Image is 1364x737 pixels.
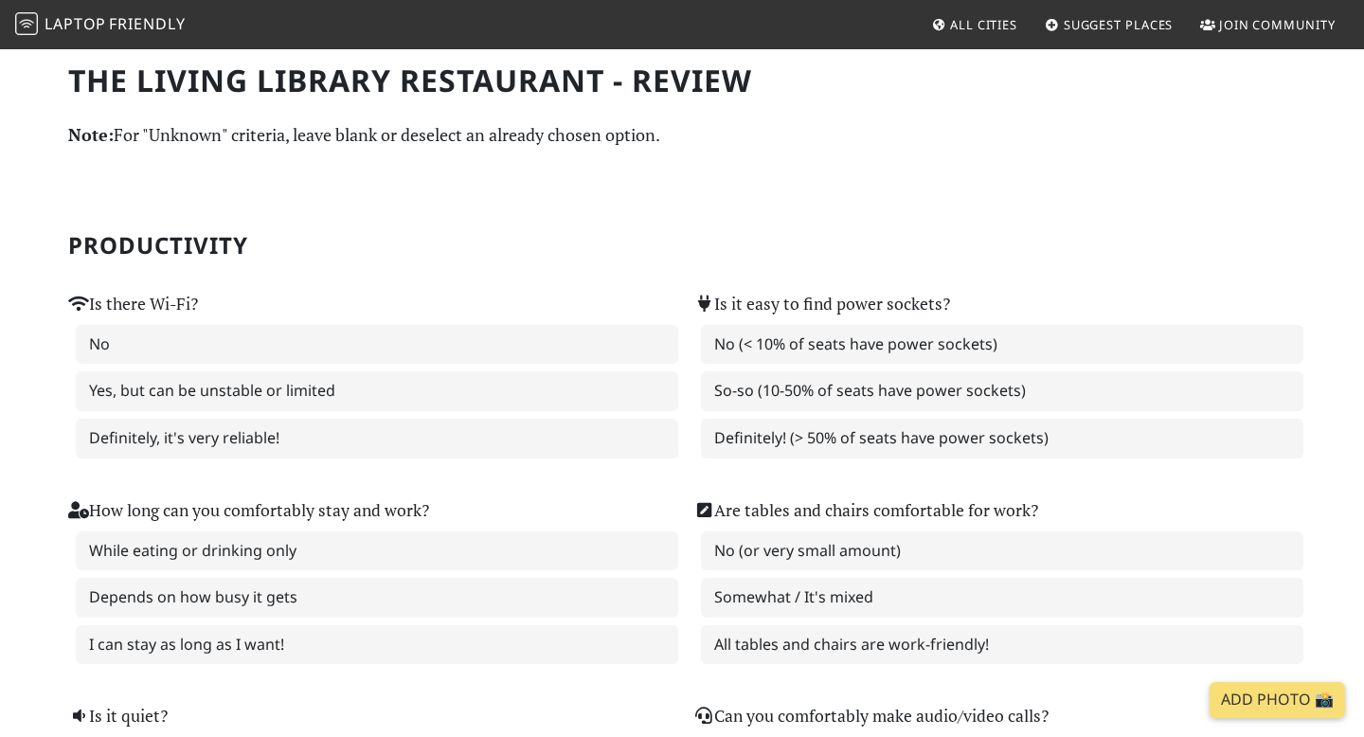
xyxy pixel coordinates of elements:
[1193,8,1343,42] a: Join Community
[68,121,1296,149] p: For "Unknown" criteria, leave blank or deselect an already chosen option.
[701,325,1303,365] label: No (< 10% of seats have power sockets)
[1219,16,1336,33] span: Join Community
[701,419,1303,458] label: Definitely! (> 50% of seats have power sockets)
[76,419,678,458] label: Definitely, it's very reliable!
[701,531,1303,571] label: No (or very small amount)
[701,625,1303,665] label: All tables and chairs are work-friendly!
[701,371,1303,411] label: So-so (10-50% of seats have power sockets)
[924,8,1025,42] a: All Cities
[68,291,198,317] label: Is there Wi-Fi?
[68,63,1296,99] h1: The Living Library Restaurant - Review
[68,123,114,146] strong: Note:
[15,12,38,35] img: LaptopFriendly
[1037,8,1181,42] a: Suggest Places
[109,13,185,34] span: Friendly
[76,578,678,618] label: Depends on how busy it gets
[68,497,429,524] label: How long can you comfortably stay and work?
[76,371,678,411] label: Yes, but can be unstable or limited
[76,531,678,571] label: While eating or drinking only
[76,625,678,665] label: I can stay as long as I want!
[1064,16,1174,33] span: Suggest Places
[68,703,168,729] label: Is it quiet?
[1210,682,1345,718] a: Add Photo 📸
[76,325,678,365] label: No
[45,13,106,34] span: Laptop
[15,9,186,42] a: LaptopFriendly LaptopFriendly
[950,16,1017,33] span: All Cities
[693,703,1049,729] label: Can you comfortably make audio/video calls?
[68,232,1296,260] h2: Productivity
[701,578,1303,618] label: Somewhat / It's mixed
[693,497,1038,524] label: Are tables and chairs comfortable for work?
[693,291,950,317] label: Is it easy to find power sockets?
